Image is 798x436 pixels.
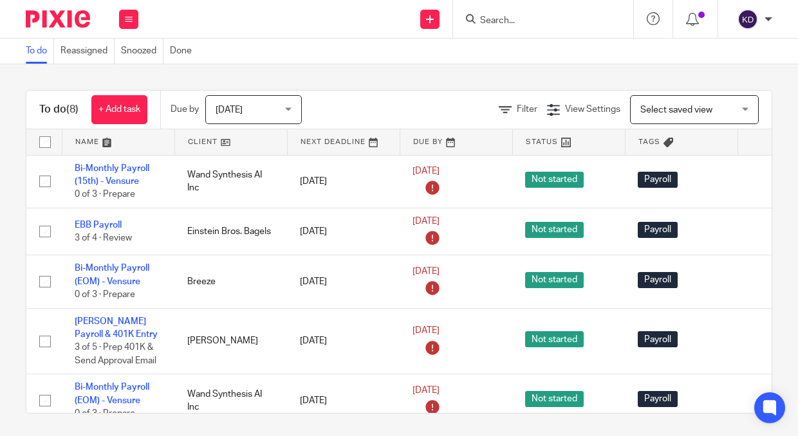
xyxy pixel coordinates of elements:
span: Not started [525,172,584,188]
img: Pixie [26,10,90,28]
span: Not started [525,272,584,288]
a: Done [170,39,198,64]
td: [DATE] [287,155,400,208]
span: (8) [66,104,79,114]
span: 3 of 5 · Prep 401K & Send Approval Email [75,343,156,365]
h1: To do [39,103,79,116]
span: Select saved view [640,105,712,114]
span: Payroll [638,222,678,238]
input: Search [479,15,595,27]
span: [DATE] [216,105,243,114]
span: View Settings [565,105,620,114]
td: [DATE] [287,308,400,374]
span: Not started [525,391,584,407]
span: Payroll [638,172,678,188]
span: Not started [525,331,584,347]
a: Snoozed [121,39,163,64]
img: svg%3E [738,9,758,30]
a: [PERSON_NAME] Payroll & 401K Entry [75,317,158,339]
span: [DATE] [413,326,440,335]
a: Reassigned [60,39,115,64]
span: 3 of 4 · Review [75,233,132,242]
td: [DATE] [287,208,400,255]
span: [DATE] [413,386,440,395]
span: [DATE] [413,267,440,276]
span: Not started [525,222,584,238]
p: Due by [171,103,199,116]
span: 0 of 3 · Prepare [75,190,135,199]
a: Bi-Monthly Payroll (15th) - Vensure [75,164,149,186]
a: + Add task [91,95,147,124]
a: To do [26,39,54,64]
span: 0 of 3 · Prepare [75,409,135,418]
td: Wand Synthesis AI Inc [174,155,287,208]
span: Tags [638,138,660,145]
span: [DATE] [413,167,440,176]
td: Wand Synthesis AI Inc [174,374,287,427]
a: Bi-Monthly Payroll (EOM) - Vensure [75,383,149,404]
td: Breeze [174,255,287,308]
a: EBB Payroll [75,221,122,230]
span: Payroll [638,272,678,288]
td: [PERSON_NAME] [174,308,287,374]
span: Payroll [638,331,678,347]
td: [DATE] [287,255,400,308]
td: Einstein Bros. Bagels [174,208,287,255]
span: 0 of 3 · Prepare [75,290,135,299]
span: Payroll [638,391,678,407]
span: Filter [517,105,537,114]
td: [DATE] [287,374,400,427]
span: [DATE] [413,217,440,226]
a: Bi-Monthly Payroll (EOM) - Vensure [75,264,149,286]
